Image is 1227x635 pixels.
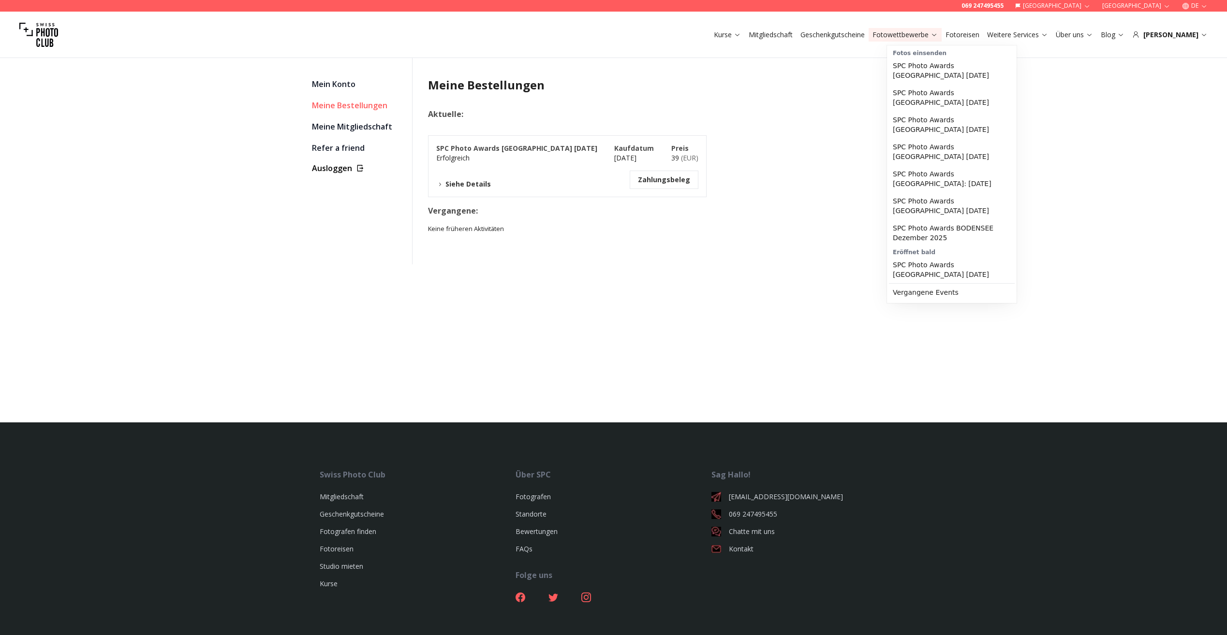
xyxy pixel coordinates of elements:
a: Mitgliedschaft [320,492,364,501]
button: Blog [1097,28,1128,42]
button: Fotowettbewerbe [869,28,942,42]
a: SPC Photo Awards BODENSEE Dezember 2025 [889,219,1015,246]
a: Blog [1101,30,1124,40]
span: ( EUR ) [681,153,698,162]
button: Mitgliedschaft [745,28,797,42]
span: 39 [671,153,698,162]
a: Chatte mit uns [711,527,907,536]
button: Ausloggen [312,162,404,174]
a: SPC Photo Awards [GEOGRAPHIC_DATA]: [DATE] [889,165,1015,192]
div: [PERSON_NAME] [1132,30,1208,40]
a: SPC Photo Awards [GEOGRAPHIC_DATA] [DATE] [889,138,1015,165]
button: Siehe Details [436,179,491,189]
div: Sag Hallo! [711,469,907,480]
h2: Aktuelle : [428,108,799,120]
span: Preis [671,144,689,153]
a: SPC Photo Awards [GEOGRAPHIC_DATA] [DATE] [889,84,1015,111]
div: Swiss Photo Club [320,469,516,480]
a: Fotografen finden [320,527,376,536]
a: Geschenkgutscheine [800,30,865,40]
div: Eröffnet bald [889,246,1015,256]
a: Kurse [714,30,741,40]
button: Geschenkgutscheine [797,28,869,42]
a: SPC Photo Awards [GEOGRAPHIC_DATA] [DATE] [889,57,1015,84]
button: Weitere Services [983,28,1052,42]
a: Refer a friend [312,141,404,155]
small: Keine früheren Aktivitäten [428,224,799,233]
div: Domain: [DOMAIN_NAME] [25,25,106,33]
a: Bewertungen [516,527,558,536]
a: Standorte [516,509,547,519]
a: Kurse [320,579,338,588]
a: Mitgliedschaft [749,30,793,40]
button: Fotoreisen [942,28,983,42]
a: Über uns [1056,30,1093,40]
div: Über SPC [516,469,711,480]
h1: Meine Bestellungen [428,77,799,93]
span: Erfolgreich [436,153,470,162]
img: tab_domain_overview_orange.svg [41,56,48,64]
div: Meine Bestellungen [312,99,404,112]
button: Zahlungsbeleg [638,175,690,185]
a: SPC Photo Awards [GEOGRAPHIC_DATA] [DATE] [889,192,1015,219]
img: tab_keywords_by_traffic_grey.svg [96,56,103,64]
a: Fotowettbewerbe [872,30,938,40]
span: [DATE] [614,153,636,162]
a: Kontakt [711,544,907,554]
a: Studio mieten [320,562,363,571]
a: Vergangene Events [889,284,1015,301]
div: Folge uns [516,569,711,581]
div: Fotos einsenden [889,47,1015,57]
a: SPC Photo Awards [GEOGRAPHIC_DATA] [DATE] [889,256,1015,283]
img: logo_orange.svg [15,15,23,23]
img: website_grey.svg [15,25,23,33]
a: [EMAIL_ADDRESS][DOMAIN_NAME] [711,492,907,502]
h2: Vergangene : [428,205,799,216]
a: FAQs [516,544,532,553]
a: Geschenkgutscheine [320,509,384,519]
div: v 4.0.25 [27,15,47,23]
a: Weitere Services [987,30,1048,40]
a: Meine Mitgliedschaft [312,120,404,133]
a: Fotografen [516,492,551,501]
span: Kaufdatum [614,144,654,153]
a: SPC Photo Awards [GEOGRAPHIC_DATA] [DATE] [889,111,1015,138]
a: Mein Konto [312,77,404,91]
a: 069 247495455 [711,509,907,519]
button: Über uns [1052,28,1097,42]
img: Swiss photo club [19,15,58,54]
a: Fotoreisen [320,544,354,553]
div: Keywords nach Traffic [106,57,163,63]
button: Kurse [710,28,745,42]
span: SPC Photo Awards [GEOGRAPHIC_DATA] [DATE] [436,144,597,153]
div: Domain [51,57,72,63]
a: 069 247495455 [961,2,1004,10]
a: Fotoreisen [946,30,979,40]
